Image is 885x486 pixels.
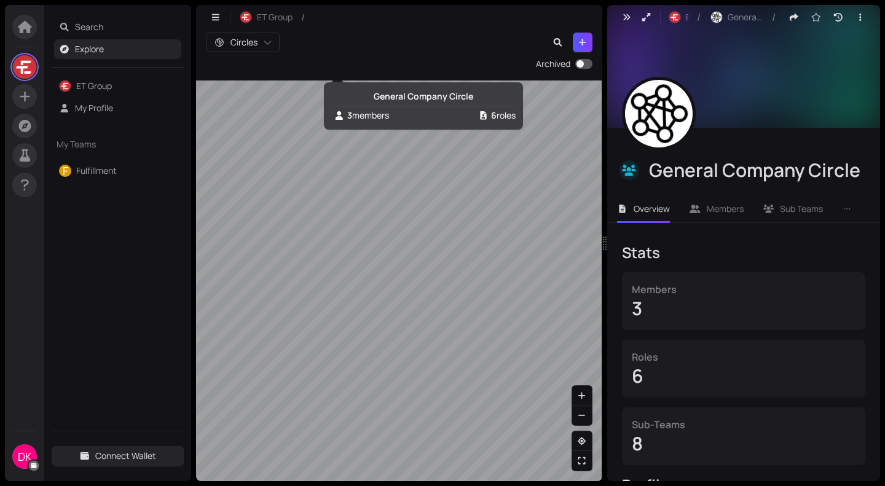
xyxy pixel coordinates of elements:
button: Connect Wallet [52,446,184,466]
button: ET Group [663,7,694,27]
img: r-RjKx4yED.jpeg [240,12,251,23]
a: ET Group [76,80,112,92]
div: 3 [632,297,855,320]
span: DK [18,444,32,469]
span: Connect Wallet [95,449,156,463]
img: LsfHRQdbm8.jpeg [13,55,36,79]
div: 8 [632,432,855,455]
span: General Company Circle [728,10,763,24]
img: gwyChj6zIt.jpeg [625,80,693,147]
span: Sub Teams [780,203,823,214]
img: 8mDlBv88jbW.jpeg [711,12,722,23]
a: Fulfillment [76,165,117,176]
span: ellipsis [843,205,851,213]
button: General Company Circle [704,7,769,27]
a: Explore [75,43,104,55]
div: Stats [622,243,865,262]
div: Archived [536,57,570,71]
span: Search [75,17,177,37]
a: My Profile [75,102,113,114]
div: Sub-Teams [632,417,855,432]
span: Circles [230,36,258,49]
div: General Company Circle [649,159,863,182]
span: Overview [634,203,670,214]
div: My Teams [52,130,184,159]
img: r-RjKx4yED.jpeg [669,12,680,23]
div: 6 [632,364,855,388]
button: ET Group [234,7,299,27]
span: ET Group [686,10,688,24]
div: Roles [632,350,855,364]
span: ET Group [257,10,293,24]
span: My Teams [57,138,157,151]
span: Members [707,203,744,214]
div: Members [632,282,855,297]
